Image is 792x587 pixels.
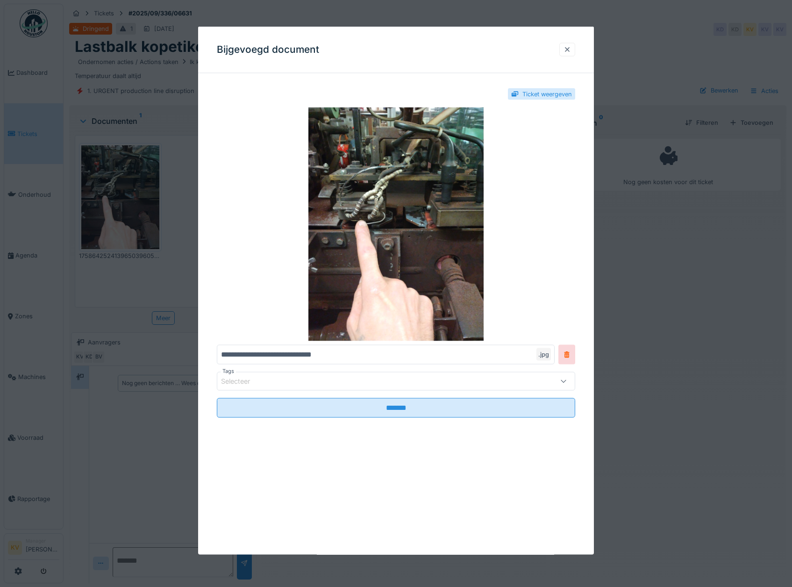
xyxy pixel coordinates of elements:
img: 91fc42a6-150b-4d95-8a9d-3ee7a051d606-17586425241396503960502342975856.jpg [217,107,576,341]
label: Tags [221,367,236,375]
h3: Bijgevoegd document [217,44,319,56]
div: Ticket weergeven [522,90,572,99]
div: .jpg [536,348,551,361]
div: Selecteer [221,376,263,387]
